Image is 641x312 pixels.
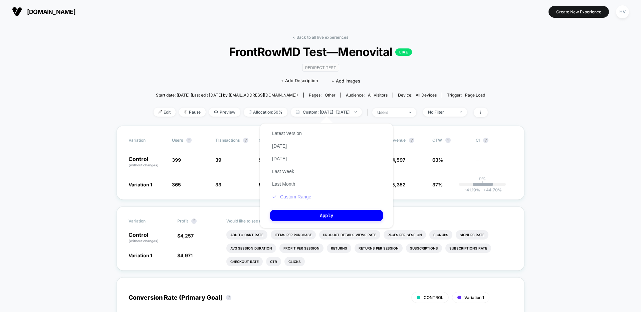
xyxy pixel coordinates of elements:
[447,93,485,98] div: Trigger:
[549,6,609,18] button: Create New Experience
[249,110,251,114] img: rebalance
[270,210,383,221] button: Apply
[325,93,336,98] span: other
[270,194,313,200] button: Custom Range
[184,110,187,114] img: end
[129,163,159,167] span: (without changes)
[293,35,348,40] a: < Back to all live experiences
[476,138,512,143] span: CI
[129,239,159,243] span: (without changes)
[616,5,629,18] div: HV
[296,110,299,114] img: calendar
[270,168,296,174] button: Last Week
[281,77,318,84] span: + Add Description
[226,218,513,223] p: Would like to see more reports?
[479,176,486,181] p: 0%
[464,187,480,192] span: -41.19 %
[215,138,240,143] span: Transactions
[614,5,631,19] button: HV
[395,48,412,56] p: LIVE
[309,93,336,98] div: Pages:
[482,181,483,186] p: |
[456,230,488,240] li: Signups Rate
[377,110,404,115] div: users
[424,295,443,300] span: CONTROL
[186,138,192,143] button: ?
[172,182,181,187] span: 365
[284,257,305,266] li: Clicks
[429,230,452,240] li: Signups
[177,233,194,239] span: $
[156,93,298,98] span: Start date: [DATE] (Last edit [DATE] by [EMAIL_ADDRESS][DOMAIN_NAME])
[172,157,181,163] span: 399
[243,138,248,143] button: ?
[172,138,183,143] span: users
[154,108,176,117] span: Edit
[368,93,388,98] span: All Visitors
[270,143,289,149] button: [DATE]
[432,157,443,163] span: 63%
[483,138,488,143] button: ?
[409,112,411,113] img: end
[270,156,289,162] button: [DATE]
[409,138,414,143] button: ?
[432,182,443,187] span: 37%
[432,138,469,143] span: OTW
[291,108,362,117] span: Custom: [DATE] - [DATE]
[480,187,502,192] span: 44.70 %
[177,253,193,258] span: $
[129,182,152,187] span: Variation 1
[355,111,357,113] img: end
[365,108,372,117] span: |
[159,110,162,114] img: edit
[191,218,197,224] button: ?
[226,257,263,266] li: Checkout Rate
[244,108,287,117] span: Allocation: 50%
[428,110,455,115] div: No Filter
[215,157,221,163] span: 39
[12,7,22,17] img: Visually logo
[27,8,75,15] span: [DOMAIN_NAME]
[332,78,360,84] span: + Add Images
[180,253,193,258] span: 4,971
[445,138,451,143] button: ?
[10,6,77,17] button: [DOMAIN_NAME]
[384,230,426,240] li: Pages Per Session
[279,244,324,253] li: Profit Per Session
[266,257,281,266] li: Ctr
[393,93,442,98] span: Device:
[180,233,194,239] span: 4,257
[129,253,152,258] span: Variation 1
[215,182,221,187] span: 33
[270,130,304,136] button: Latest Version
[226,295,231,300] button: ?
[476,158,512,168] span: ---
[346,93,388,98] div: Audience:
[445,244,491,253] li: Subscriptions Rate
[416,93,437,98] span: all devices
[179,108,206,117] span: Pause
[302,64,339,71] span: Redirect Test
[464,295,484,300] span: Variation 1
[270,181,297,187] button: Last Month
[327,244,351,253] li: Returns
[460,111,462,113] img: end
[129,232,171,244] p: Control
[226,230,267,240] li: Add To Cart Rate
[209,108,240,117] span: Preview
[129,218,165,224] span: Variation
[177,218,188,223] span: Profit
[129,156,165,168] p: Control
[406,244,442,253] li: Subscriptions
[465,93,485,98] span: Page Load
[129,138,165,143] span: Variation
[170,45,471,59] span: FrontRowMD Test—Menovital
[483,187,486,192] span: +
[226,244,276,253] li: Avg Session Duration
[355,244,403,253] li: Returns Per Session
